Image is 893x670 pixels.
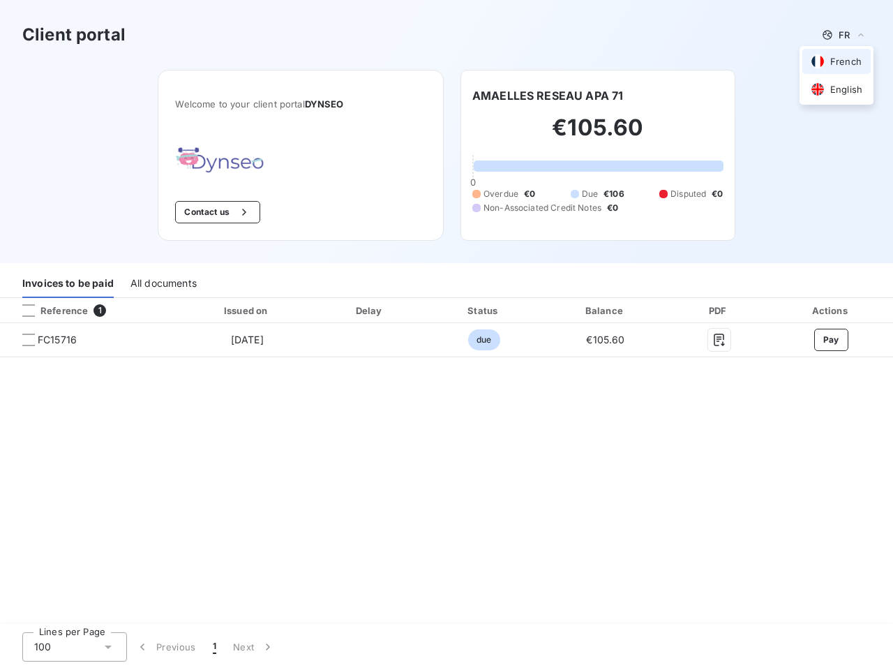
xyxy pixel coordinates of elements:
[814,329,848,351] button: Pay
[175,201,260,223] button: Contact us
[175,143,264,179] img: Company logo
[183,304,311,318] div: Issued on
[712,188,723,200] span: €0
[586,334,624,345] span: €105.60
[127,632,204,662] button: Previous
[524,188,535,200] span: €0
[11,304,88,317] div: Reference
[483,202,601,214] span: Non-Associated Credit Notes
[22,22,126,47] h3: Client portal
[772,304,890,318] div: Actions
[472,114,723,156] h2: €105.60
[470,177,476,188] span: 0
[468,329,500,350] span: due
[483,188,518,200] span: Overdue
[672,304,767,318] div: PDF
[22,269,114,298] div: Invoices to be paid
[603,188,624,200] span: €106
[213,640,216,654] span: 1
[225,632,283,662] button: Next
[317,304,423,318] div: Delay
[93,304,106,317] span: 1
[305,98,344,110] span: DYNSEO
[130,269,197,298] div: All documents
[34,640,51,654] span: 100
[830,55,862,68] span: French
[204,632,225,662] button: 1
[830,83,862,96] span: English
[231,334,264,345] span: [DATE]
[839,29,850,40] span: FR
[607,202,618,214] span: €0
[545,304,666,318] div: Balance
[670,188,706,200] span: Disputed
[175,98,426,110] span: Welcome to your client portal
[582,188,598,200] span: Due
[472,87,623,104] h6: AMAELLES RESEAU APA 71
[428,304,539,318] div: Status
[38,333,77,347] span: FC15716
